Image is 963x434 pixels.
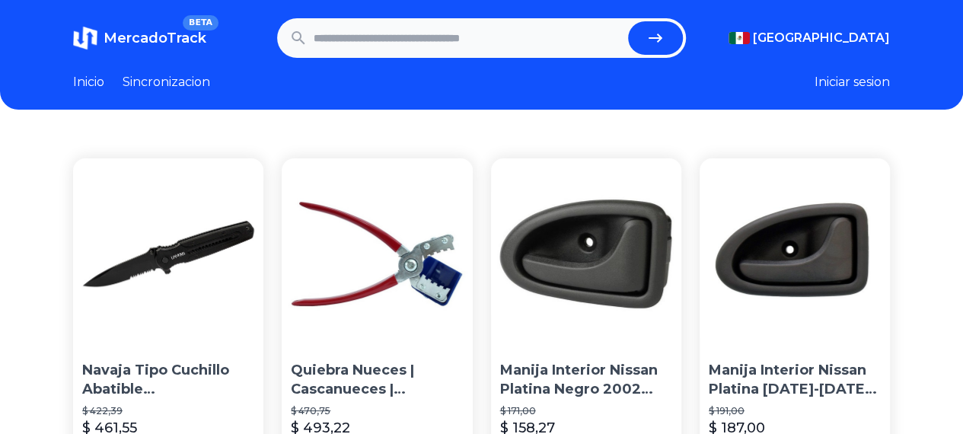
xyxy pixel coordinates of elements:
[82,405,254,417] p: $ 422,39
[291,361,463,399] p: Quiebra Nueces | Cascanueces | [GEOGRAPHIC_DATA] 31000010
[73,73,104,91] a: Inicio
[500,405,672,417] p: $ 171,00
[123,73,210,91] a: Sincronizacion
[500,361,672,399] p: Manija Interior Nissan Platina Negro 2002 2003 2004 2005
[491,158,681,349] img: Manija Interior Nissan Platina Negro 2002 2003 2004 2005
[700,158,890,349] img: Manija Interior Nissan Platina 2000-2007 Der Rng
[183,15,218,30] span: BETA
[73,26,97,50] img: MercadoTrack
[729,29,890,47] button: [GEOGRAPHIC_DATA]
[73,158,263,349] img: Navaja Tipo Cuchillo Abatible Urrea 686 32802666
[291,405,463,417] p: $ 470,75
[709,361,881,399] p: Manija Interior Nissan Platina [DATE]-[DATE] Der Rng
[73,26,206,50] a: MercadoTrackBETA
[753,29,890,47] span: [GEOGRAPHIC_DATA]
[815,73,890,91] button: Iniciar sesion
[104,30,206,46] span: MercadoTrack
[709,405,881,417] p: $ 191,00
[82,361,254,399] p: Navaja Tipo Cuchillo Abatible [PERSON_NAME] 686 32802666
[729,32,750,44] img: Mexico
[282,158,472,349] img: Quiebra Nueces | Cascanueces | Pinza Para Nuez 31000010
